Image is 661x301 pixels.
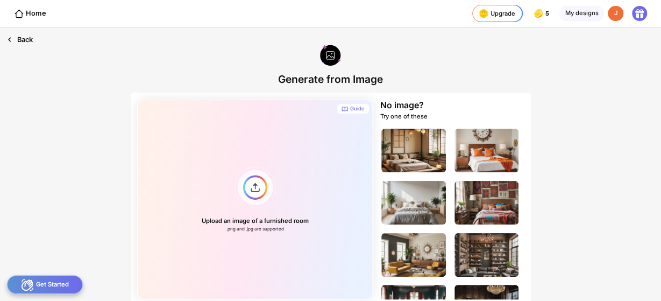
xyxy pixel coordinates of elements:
img: bedroomImage1.jpg [381,129,446,172]
div: Home [14,9,46,19]
img: upgrade-nav-btn-icon.gif [477,6,491,20]
img: bedroomImage2.jpg [454,129,519,172]
div: J [608,6,623,22]
div: Upgrade [477,6,515,20]
div: No image? [380,100,423,110]
div: My designs [559,6,604,22]
div: Try one of these [380,113,427,120]
div: Get Started [7,275,83,294]
img: livingRoomImage1.jpg [381,233,446,277]
img: livingRoomImage2.jpg [454,233,519,277]
span: 5 [545,10,551,17]
div: Guide [350,106,365,113]
img: bedroomImage3.jpg [381,181,446,225]
img: bedroomImage4.jpg [454,181,519,225]
div: Generate from Image [278,73,383,86]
